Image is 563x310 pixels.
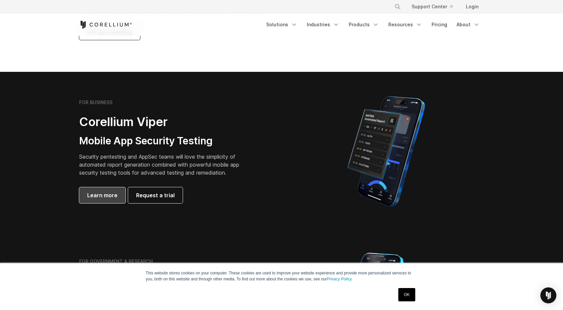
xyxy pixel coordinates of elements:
[461,1,484,13] a: Login
[79,153,250,177] p: Security pentesting and AppSec teams will love the simplicity of automated report generation comb...
[428,19,451,31] a: Pricing
[79,21,132,29] a: Corellium Home
[386,1,484,13] div: Navigation Menu
[345,19,383,31] a: Products
[79,187,125,203] a: Learn more
[79,114,250,129] h2: Corellium Viper
[262,19,484,31] div: Navigation Menu
[79,135,250,147] h3: Mobile App Security Testing
[384,19,426,31] a: Resources
[128,187,183,203] a: Request a trial
[453,19,484,31] a: About
[87,191,117,199] span: Learn more
[79,258,153,264] h6: FOR GOVERNMENT & RESEARCH
[262,19,301,31] a: Solutions
[136,191,175,199] span: Request a trial
[79,99,112,105] h6: FOR BUSINESS
[398,288,415,301] a: OK
[327,277,352,281] a: Privacy Policy.
[336,93,436,210] img: Corellium MATRIX automated report on iPhone showing app vulnerability test results across securit...
[540,287,556,303] div: Open Intercom Messenger
[303,19,343,31] a: Industries
[146,270,417,282] p: This website stores cookies on your computer. These cookies are used to improve your website expe...
[392,1,404,13] button: Search
[406,1,458,13] a: Support Center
